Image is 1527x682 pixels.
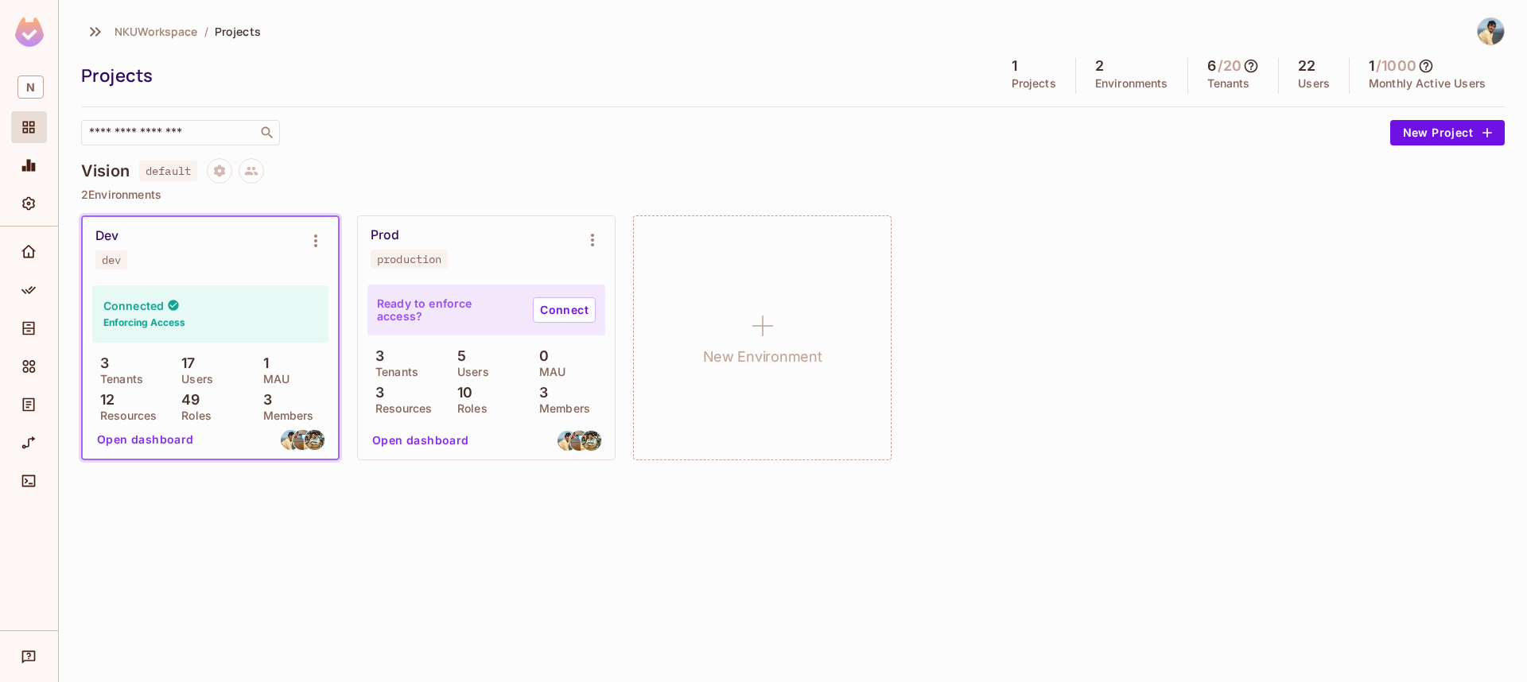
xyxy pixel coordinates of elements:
[173,355,195,371] p: 17
[11,274,47,306] div: Policy
[81,64,985,87] div: Projects
[11,149,47,181] div: Monitoring
[11,312,47,344] div: Directory
[367,402,432,415] p: Resources
[173,373,213,386] p: Users
[1095,77,1168,90] p: Environments
[367,348,384,364] p: 3
[173,392,200,408] p: 49
[1369,77,1486,90] p: Monthly Active Users
[367,366,418,378] p: Tenants
[371,227,399,243] div: Prod
[11,427,47,459] div: URL Mapping
[1376,58,1416,74] h5: / 1000
[102,254,121,266] div: dev
[558,431,577,451] img: nitin.bksc@gmail.com
[139,161,197,181] span: default
[531,366,565,378] p: MAU
[581,431,601,451] img: sumitsoni0226@gmail.com
[92,373,143,386] p: Tenants
[449,348,466,364] p: 5
[11,188,47,219] div: Settings
[15,17,44,47] img: SReyMgAAAABJRU5ErkJggg==
[255,355,269,371] p: 1
[115,24,198,39] span: NKUWorkspace
[95,228,119,244] div: Dev
[1207,77,1250,90] p: Tenants
[281,430,301,450] img: nitin.bksc@gmail.com
[11,351,47,382] div: Elements
[1298,77,1330,90] p: Users
[305,430,324,450] img: sumitsoni0226@gmail.com
[1298,58,1315,74] h5: 22
[367,385,384,401] p: 3
[703,345,822,369] h1: New Environment
[1218,58,1241,74] h5: / 20
[300,225,332,257] button: Environment settings
[92,392,115,408] p: 12
[81,188,1505,201] p: 2 Environments
[255,373,289,386] p: MAU
[204,24,208,39] li: /
[531,348,549,364] p: 0
[11,111,47,143] div: Projects
[255,409,314,422] p: Members
[449,366,489,378] p: Users
[1207,58,1216,74] h5: 6
[81,161,130,180] h4: Vision
[449,385,472,401] p: 10
[11,465,47,497] div: Connect
[366,428,476,453] button: Open dashboard
[1012,77,1056,90] p: Projects
[1012,58,1017,74] h5: 1
[449,402,488,415] p: Roles
[569,431,589,451] img: bhaktijkoli121@gmail.com
[293,430,313,450] img: bhaktijkoli121@gmail.com
[377,297,520,323] p: Ready to enforce access?
[17,76,44,99] span: N
[1478,18,1504,45] img: Nitin Kumar
[1369,58,1374,74] h5: 1
[11,69,47,105] div: Workspace: NKUWorkspace
[92,409,157,422] p: Resources
[92,355,109,371] p: 3
[103,316,185,330] h6: Enforcing Access
[207,166,232,181] span: Project settings
[531,402,590,415] p: Members
[11,389,47,420] div: Audit Log
[173,409,212,422] p: Roles
[377,253,441,265] div: production
[103,298,164,313] h4: Connected
[11,236,47,268] div: Home
[531,385,548,401] p: 3
[255,392,272,408] p: 3
[11,641,47,672] div: Help & Updates
[1095,58,1104,74] h5: 2
[91,427,200,452] button: Open dashboard
[533,297,596,323] a: Connect
[215,24,261,39] span: Projects
[577,224,608,256] button: Environment settings
[1390,120,1505,145] button: New Project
